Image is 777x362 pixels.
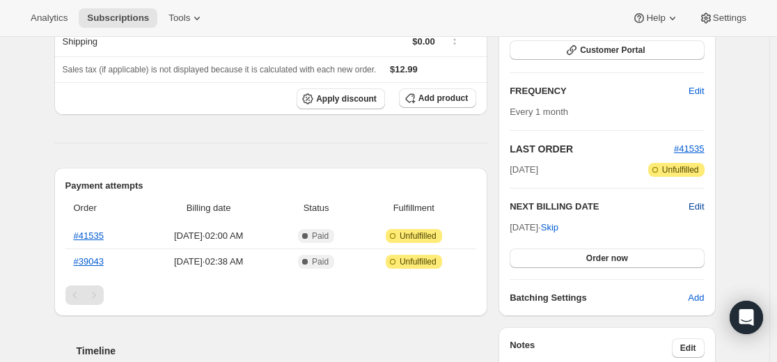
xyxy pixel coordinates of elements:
[79,8,157,28] button: Subscriptions
[510,338,672,358] h3: Notes
[390,64,418,74] span: $12.99
[400,230,437,242] span: Unfulfilled
[359,201,468,215] span: Fulfillment
[624,8,687,28] button: Help
[674,143,704,154] a: #41535
[412,36,435,47] span: $0.00
[680,343,696,354] span: Edit
[680,80,712,102] button: Edit
[87,13,149,24] span: Subscriptions
[312,230,329,242] span: Paid
[662,164,699,175] span: Unfulfilled
[31,13,68,24] span: Analytics
[510,222,558,233] span: [DATE] ·
[297,88,385,109] button: Apply discount
[316,93,377,104] span: Apply discount
[674,142,704,156] button: #41535
[74,256,104,267] a: #39043
[713,13,746,24] span: Settings
[533,217,567,239] button: Skip
[418,93,468,104] span: Add product
[586,253,628,264] span: Order now
[312,256,329,267] span: Paid
[691,8,755,28] button: Settings
[688,291,704,305] span: Add
[510,249,704,268] button: Order now
[145,255,273,269] span: [DATE] · 02:38 AM
[510,142,674,156] h2: LAST ORDER
[65,285,477,305] nav: Pagination
[580,45,645,56] span: Customer Portal
[77,344,488,358] h2: Timeline
[444,32,466,47] button: Shipping actions
[510,200,689,214] h2: NEXT BILLING DATE
[65,179,477,193] h2: Payment attempts
[730,301,763,334] div: Open Intercom Messenger
[646,13,665,24] span: Help
[510,291,688,305] h6: Batching Settings
[689,200,704,214] button: Edit
[54,26,242,56] th: Shipping
[63,65,377,74] span: Sales tax (if applicable) is not displayed because it is calculated with each new order.
[510,163,538,177] span: [DATE]
[145,229,273,243] span: [DATE] · 02:00 AM
[145,201,273,215] span: Billing date
[541,221,558,235] span: Skip
[689,84,704,98] span: Edit
[672,338,705,358] button: Edit
[510,84,689,98] h2: FREQUENCY
[510,107,568,117] span: Every 1 month
[510,40,704,60] button: Customer Portal
[65,193,141,223] th: Order
[22,8,76,28] button: Analytics
[168,13,190,24] span: Tools
[160,8,212,28] button: Tools
[281,201,352,215] span: Status
[399,88,476,108] button: Add product
[400,256,437,267] span: Unfulfilled
[680,287,712,309] button: Add
[74,230,104,241] a: #41535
